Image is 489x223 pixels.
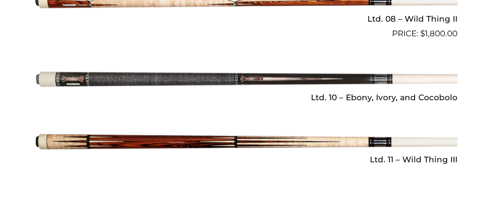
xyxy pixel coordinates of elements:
[32,106,457,177] img: Ltd. 11 - Wild Thing III
[32,44,457,114] img: Ltd. 10 - Ebony, Ivory, and Cocobolo
[32,106,457,169] a: Ltd. 11 – Wild Thing III
[420,29,457,38] bdi: 1,800.00
[32,44,457,106] a: Ltd. 10 – Ebony, Ivory, and Cocobolo
[420,29,425,38] span: $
